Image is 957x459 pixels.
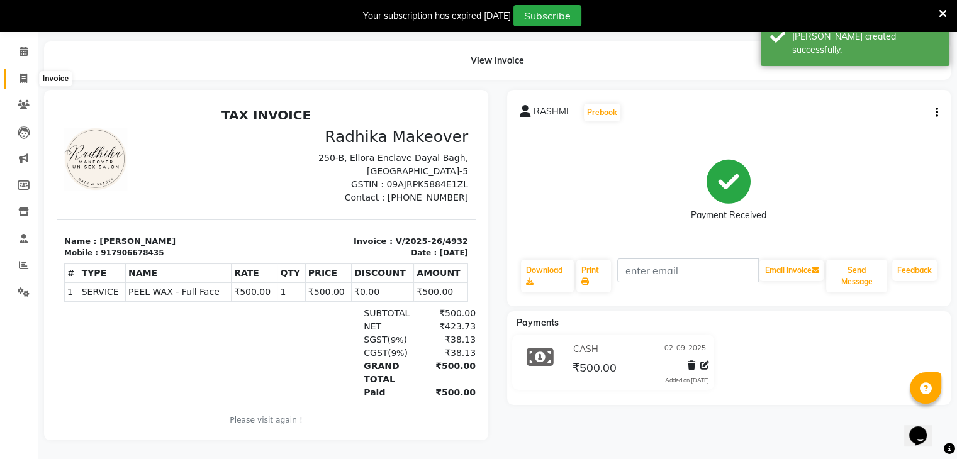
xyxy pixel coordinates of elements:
[175,180,221,199] td: ₹500.00
[665,376,709,385] div: Added on [DATE]
[359,244,419,257] div: ₹38.13
[69,162,175,180] th: NAME
[299,284,359,297] div: Paid
[521,260,574,292] a: Download
[354,145,380,156] div: Date :
[904,409,944,446] iframe: chat widget
[8,145,42,156] div: Mobile :
[221,180,249,199] td: 1
[40,72,72,87] div: Invoice
[335,246,348,255] span: 9%
[334,233,347,242] span: 9%
[307,232,330,242] span: SGST
[573,343,598,356] span: CASH
[72,183,172,196] span: PEEL WAX - Full Face
[44,41,951,80] div: View Invoice
[534,105,569,123] span: RASHMI
[617,258,759,282] input: enter email
[8,5,411,20] h2: TAX INVOICE
[295,180,357,199] td: ₹0.00
[359,284,419,297] div: ₹500.00
[217,89,411,102] p: Contact : [PHONE_NUMBER]
[217,133,411,145] p: Invoice : V/2025-26/4932
[759,260,824,281] button: Email Invoice
[221,162,249,180] th: QTY
[217,25,411,44] h3: Radhika Makeover
[307,245,331,255] span: CGST
[513,5,581,26] button: Subscribe
[22,180,69,199] td: SERVICE
[691,209,766,222] div: Payment Received
[792,30,940,57] div: Bill created successfully.
[359,231,419,244] div: ₹38.13
[295,162,357,180] th: DISCOUNT
[359,218,419,231] div: ₹423.73
[8,312,411,323] p: Please visit again !
[572,360,616,378] span: ₹500.00
[22,162,69,180] th: TYPE
[517,317,559,328] span: Payments
[8,162,23,180] th: #
[299,244,359,257] div: ( )
[584,104,620,121] button: Prebook
[8,180,23,199] td: 1
[249,180,294,199] td: ₹500.00
[576,260,611,292] a: Print
[299,204,359,218] div: SUBTOTAL
[359,204,419,218] div: ₹500.00
[8,133,202,145] p: Name : [PERSON_NAME]
[44,145,107,156] div: 917906678435
[357,162,411,180] th: AMOUNT
[299,257,359,284] div: GRAND TOTAL
[217,49,411,75] p: 250-B, Ellora Enclave Dayal Bagh, [GEOGRAPHIC_DATA]-5
[249,162,294,180] th: PRICE
[357,180,411,199] td: ₹500.00
[892,260,937,281] a: Feedback
[664,343,706,356] span: 02-09-2025
[217,75,411,89] p: GSTIN : 09AJRPK5884E1ZL
[363,9,511,23] div: Your subscription has expired [DATE]
[175,162,221,180] th: RATE
[383,145,411,156] div: [DATE]
[299,231,359,244] div: ( )
[299,218,359,231] div: NET
[826,260,887,292] button: Send Message
[359,257,419,284] div: ₹500.00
